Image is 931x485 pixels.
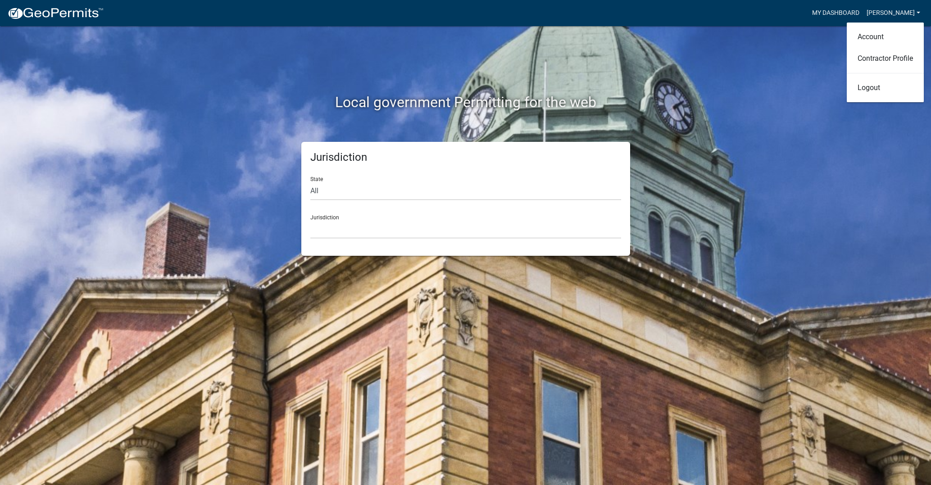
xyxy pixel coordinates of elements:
[847,26,924,48] a: Account
[808,5,863,22] a: My Dashboard
[216,94,716,111] h2: Local government Permitting for the web
[847,48,924,69] a: Contractor Profile
[863,5,924,22] a: [PERSON_NAME]
[847,77,924,99] a: Logout
[310,151,621,164] h5: Jurisdiction
[847,23,924,102] div: [PERSON_NAME]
